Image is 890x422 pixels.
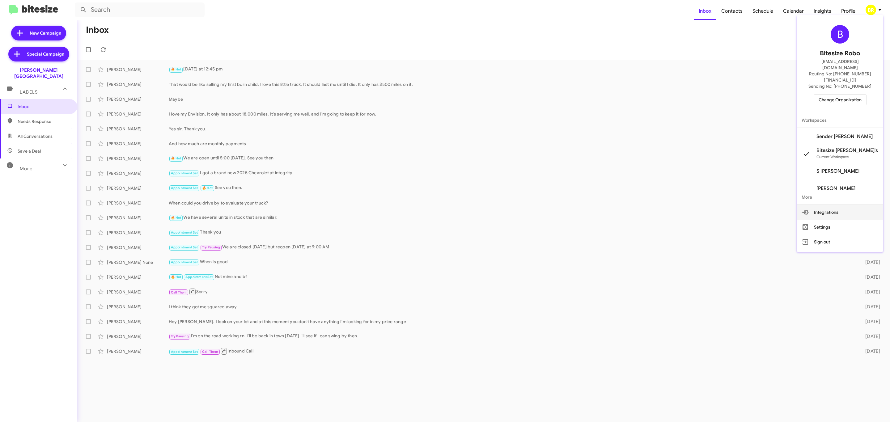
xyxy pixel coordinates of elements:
div: B [831,25,849,44]
span: [EMAIL_ADDRESS][DOMAIN_NAME] [804,58,876,71]
button: Integrations [797,205,883,220]
button: Change Organization [814,94,867,105]
span: S [PERSON_NAME] [816,168,859,174]
button: Settings [797,220,883,234]
span: Routing No: [PHONE_NUMBER][FINANCIAL_ID] [804,71,876,83]
span: Current Workspace [816,154,849,159]
span: Change Organization [819,95,862,105]
span: More [797,190,883,205]
button: Sign out [797,234,883,249]
span: Bitesize Robo [820,49,860,58]
span: [PERSON_NAME] [816,185,855,192]
span: Bitesize [PERSON_NAME]'s [816,147,878,154]
span: Sending No: [PHONE_NUMBER] [808,83,871,89]
span: Sender [PERSON_NAME] [816,133,873,140]
span: Workspaces [797,113,883,128]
